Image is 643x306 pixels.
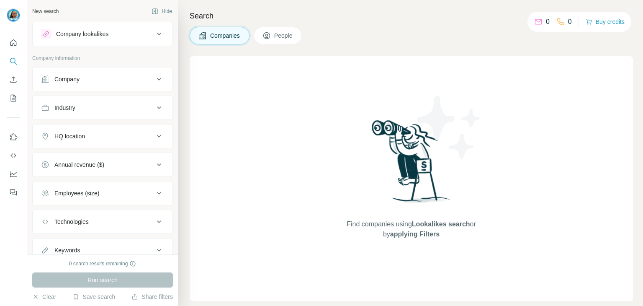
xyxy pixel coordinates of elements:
span: People [274,31,293,40]
button: Annual revenue ($) [33,155,172,175]
div: Company [54,75,80,83]
div: Annual revenue ($) [54,161,104,169]
button: Company [33,69,172,89]
div: Company lookalikes [56,30,108,38]
p: 0 [546,17,550,27]
button: Quick start [7,35,20,50]
button: Keywords [33,240,172,260]
button: Share filters [131,293,173,301]
img: Surfe Illustration - Woman searching with binoculars [368,118,455,211]
button: Clear [32,293,56,301]
p: Company information [32,54,173,62]
div: New search [32,8,59,15]
div: Industry [54,104,75,112]
div: Employees (size) [54,189,99,197]
button: Enrich CSV [7,72,20,87]
span: applying Filters [390,231,440,238]
button: Hide [146,5,178,18]
div: Keywords [54,246,80,254]
button: Use Surfe API [7,148,20,163]
button: Employees (size) [33,183,172,203]
div: 0 search results remaining [69,260,136,267]
button: HQ location [33,126,172,146]
button: My lists [7,91,20,106]
button: Use Surfe on LinkedIn [7,130,20,145]
button: Search [7,54,20,69]
span: Companies [210,31,241,40]
div: HQ location [54,132,85,140]
span: Lookalikes search [412,220,470,228]
button: Buy credits [586,16,625,28]
span: Find companies using or by [344,219,478,239]
div: Technologies [54,218,89,226]
button: Company lookalikes [33,24,172,44]
button: Dashboard [7,166,20,182]
img: Surfe Illustration - Stars [412,90,487,165]
button: Save search [72,293,115,301]
button: Feedback [7,185,20,200]
img: Avatar [7,8,20,22]
h4: Search [190,10,633,22]
button: Industry [33,98,172,118]
p: 0 [568,17,572,27]
button: Technologies [33,212,172,232]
